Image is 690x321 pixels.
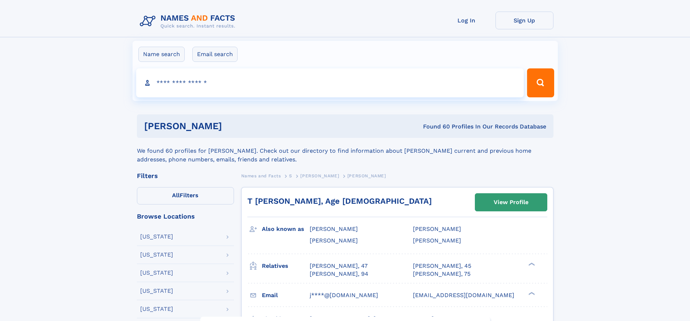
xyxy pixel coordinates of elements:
[137,213,234,220] div: Browse Locations
[527,262,535,266] div: ❯
[140,270,173,276] div: [US_STATE]
[310,262,368,270] a: [PERSON_NAME], 47
[144,122,323,131] h1: [PERSON_NAME]
[262,223,310,235] h3: Also known as
[495,12,553,29] a: Sign Up
[137,173,234,179] div: Filters
[347,173,386,178] span: [PERSON_NAME]
[140,288,173,294] div: [US_STATE]
[140,306,173,312] div: [US_STATE]
[247,197,432,206] a: T [PERSON_NAME], Age [DEMOGRAPHIC_DATA]
[494,194,528,211] div: View Profile
[413,270,471,278] a: [PERSON_NAME], 75
[310,270,368,278] a: [PERSON_NAME], 94
[527,68,554,97] button: Search Button
[140,234,173,240] div: [US_STATE]
[262,289,310,301] h3: Email
[289,173,292,178] span: S
[413,225,461,232] span: [PERSON_NAME]
[413,292,514,299] span: [EMAIL_ADDRESS][DOMAIN_NAME]
[136,68,524,97] input: search input
[262,260,310,272] h3: Relatives
[137,12,241,31] img: Logo Names and Facts
[137,187,234,204] label: Filters
[300,173,339,178] span: [PERSON_NAME]
[413,262,471,270] a: [PERSON_NAME], 45
[137,138,553,164] div: We found 60 profiles for [PERSON_NAME]. Check out our directory to find information about [PERSON...
[438,12,495,29] a: Log In
[322,123,546,131] div: Found 60 Profiles In Our Records Database
[413,237,461,244] span: [PERSON_NAME]
[310,225,358,232] span: [PERSON_NAME]
[475,194,547,211] a: View Profile
[138,47,185,62] label: Name search
[300,171,339,180] a: [PERSON_NAME]
[241,171,281,180] a: Names and Facts
[140,252,173,258] div: [US_STATE]
[192,47,238,62] label: Email search
[310,237,358,244] span: [PERSON_NAME]
[289,171,292,180] a: S
[172,192,180,199] span: All
[527,291,535,296] div: ❯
